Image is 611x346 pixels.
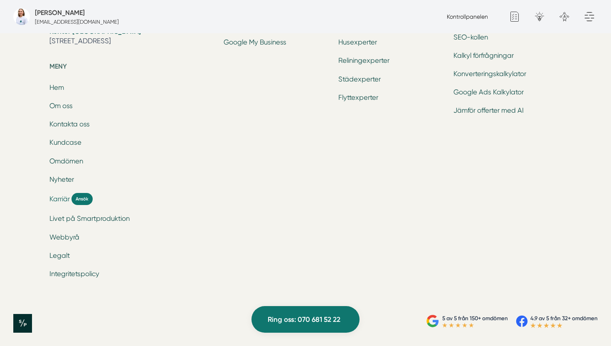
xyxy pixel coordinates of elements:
[49,61,214,74] h5: Meny
[338,38,377,46] a: Husexperter
[35,7,85,18] h5: Administratör
[49,157,83,165] a: Omdömen
[453,52,514,59] a: Kalkyl förfrågningar
[49,215,130,222] a: Livet på Smartproduktion
[71,193,93,205] span: Ansök
[338,57,389,64] a: Reliningexperter
[442,314,508,323] p: 5 av 5 från 150+ omdömen
[49,27,214,48] li: [STREET_ADDRESS]
[49,175,74,183] a: Nyheter
[35,18,119,26] p: [EMAIL_ADDRESS][DOMAIN_NAME]
[447,13,488,20] a: Kontrollpanelen
[224,38,286,46] a: Google My Business
[49,84,64,91] a: Hem
[338,75,381,83] a: Städexperter
[49,138,81,146] a: Kundcase
[453,106,524,114] a: Jämför offerter med AI
[49,233,79,241] a: Webbyrå
[338,94,378,101] a: Flyttexperter
[49,270,99,278] a: Integritetspolicy
[530,314,598,323] p: 4.9 av 5 från 32+ omdömen
[49,102,73,110] a: Om oss
[453,88,524,96] a: Google Ads Kalkylator
[13,8,30,25] img: bild-pa-smartproduktion-webbyraer-i-borlange.jpg
[453,70,526,78] a: Konverteringskalkylator
[49,27,141,35] strong: Kontor [GEOGRAPHIC_DATA]
[453,33,488,41] a: SEO-kollen
[49,193,214,205] a: Karriär Ansök
[268,314,340,325] span: Ring oss: 070 681 52 22
[49,194,70,204] span: Karriär
[49,120,90,128] a: Kontakta oss
[49,252,70,259] a: Legalt
[251,306,360,333] a: Ring oss: 070 681 52 22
